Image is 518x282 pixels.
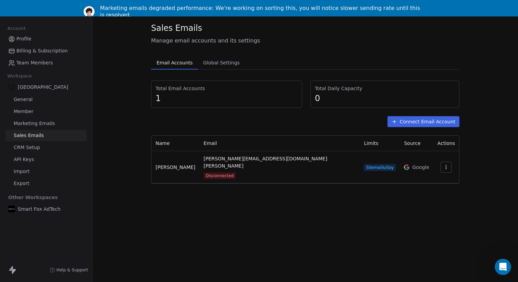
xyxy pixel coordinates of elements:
span: Actions [437,140,455,146]
a: Help & Support [50,267,88,273]
span: General [14,96,33,103]
img: Logo%20500x500%20%20px.jpeg [8,206,15,212]
a: Member [5,106,87,117]
span: 1 [156,93,298,103]
img: Profile image for Ram [84,6,95,17]
a: Sales Emails [5,130,87,141]
span: Manage email accounts and its settings [151,37,459,45]
a: API Keys [5,154,87,165]
span: Team Members [16,59,53,66]
span: Marketing Emails [14,120,55,127]
span: [PERSON_NAME][EMAIL_ADDRESS][DOMAIN_NAME][PERSON_NAME] [203,155,356,170]
span: Email [203,140,217,146]
span: Total Daily Capacity [315,85,455,92]
span: Disconnected [203,172,236,179]
span: Google [412,164,429,171]
span: 0 [315,93,455,103]
span: Export [14,180,29,187]
span: Email Accounts [154,58,195,68]
iframe: Intercom live chat [495,259,511,275]
a: CRM Setup [5,142,87,153]
span: Other Workspaces [5,192,61,203]
span: Name [156,140,170,146]
img: Logo_Bellefontaine_Black.png [8,84,15,90]
span: Account [4,23,28,34]
span: Workspace [4,71,35,81]
a: Profile [5,33,87,45]
span: Import [14,168,29,175]
a: Team Members [5,57,87,69]
a: Import [5,166,87,177]
span: 50 emails/day [364,164,396,171]
span: Sales Emails [14,132,44,139]
span: Billing & Subscription [16,47,68,54]
span: [PERSON_NAME] [156,164,195,170]
a: Export [5,178,87,189]
span: CRM Setup [14,144,40,151]
span: API Keys [14,156,34,163]
span: Total Email Accounts [156,85,298,92]
a: Marketing Emails [5,118,87,129]
a: Billing & Subscription [5,45,87,57]
a: General [5,94,87,105]
span: Help & Support [57,267,88,273]
span: Source [404,140,420,146]
span: Member [14,108,34,115]
button: Connect Email Account [387,116,459,127]
span: Smart Fox AdTech [18,206,61,212]
span: [GEOGRAPHIC_DATA] [18,84,68,90]
span: Limits [364,140,378,146]
span: Global Settings [200,58,243,68]
div: Marketing emails degraded performance: We're working on sorting this, you will notice slower send... [100,5,423,19]
span: Sales Emails [151,23,202,33]
span: Profile [16,35,32,42]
